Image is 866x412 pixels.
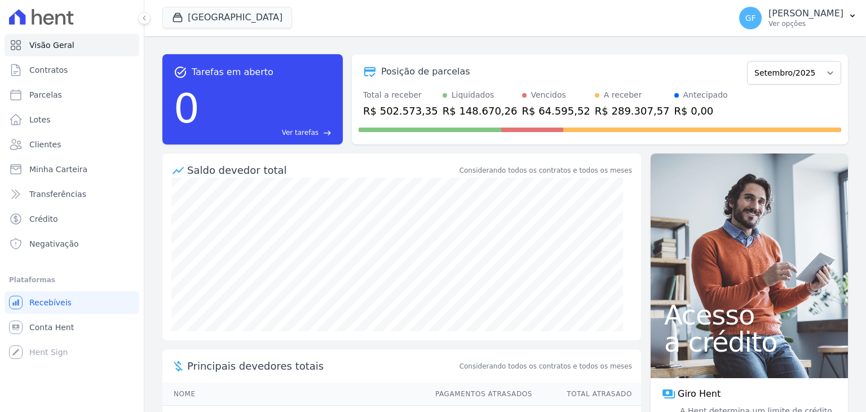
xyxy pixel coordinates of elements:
div: R$ 64.595,52 [522,103,590,119]
a: Conta Hent [5,316,139,339]
div: A receber [604,89,642,101]
span: Clientes [29,139,61,150]
a: Transferências [5,183,139,205]
p: [PERSON_NAME] [768,8,843,19]
span: Acesso [664,301,834,328]
div: Vencidos [531,89,566,101]
a: Crédito [5,208,139,230]
a: Minha Carteira [5,158,139,181]
div: Antecipado [683,89,728,101]
div: Total a receber [363,89,438,101]
div: R$ 148.670,26 [443,103,518,119]
a: Negativação [5,233,139,255]
div: R$ 502.573,35 [363,103,438,119]
span: Crédito [29,213,58,225]
div: Considerando todos os contratos e todos os meses [459,165,632,176]
th: Total Atrasado [533,383,641,406]
div: R$ 289.307,57 [595,103,670,119]
a: Recebíveis [5,291,139,314]
span: east [323,129,332,137]
a: Clientes [5,133,139,156]
span: Principais devedores totais [187,358,457,374]
button: [GEOGRAPHIC_DATA] [162,7,292,28]
a: Parcelas [5,84,139,106]
a: Ver tarefas east [204,128,332,138]
span: Contratos [29,64,68,76]
span: Negativação [29,238,79,249]
span: Ver tarefas [282,128,319,138]
span: task_alt [174,65,187,79]
div: Saldo devedor total [187,163,457,178]
span: Transferências [29,189,86,200]
span: Recebíveis [29,297,72,308]
div: Posição de parcelas [381,65,470,78]
span: Lotes [29,114,51,125]
p: Ver opções [768,19,843,28]
span: Considerando todos os contratos e todos os meses [459,361,632,371]
a: Visão Geral [5,34,139,56]
th: Nome [162,383,425,406]
span: Parcelas [29,89,62,100]
a: Contratos [5,59,139,81]
div: Plataformas [9,273,135,287]
span: Giro Hent [678,387,721,401]
span: Visão Geral [29,40,74,51]
div: 0 [174,79,200,138]
span: Conta Hent [29,322,74,333]
span: a crédito [664,328,834,356]
button: GF [PERSON_NAME] Ver opções [730,2,866,34]
div: R$ 0,00 [674,103,728,119]
span: Minha Carteira [29,164,87,175]
span: Tarefas em aberto [192,65,273,79]
span: GF [745,14,756,22]
th: Pagamentos Atrasados [425,383,533,406]
a: Lotes [5,108,139,131]
div: Liquidados [452,89,494,101]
